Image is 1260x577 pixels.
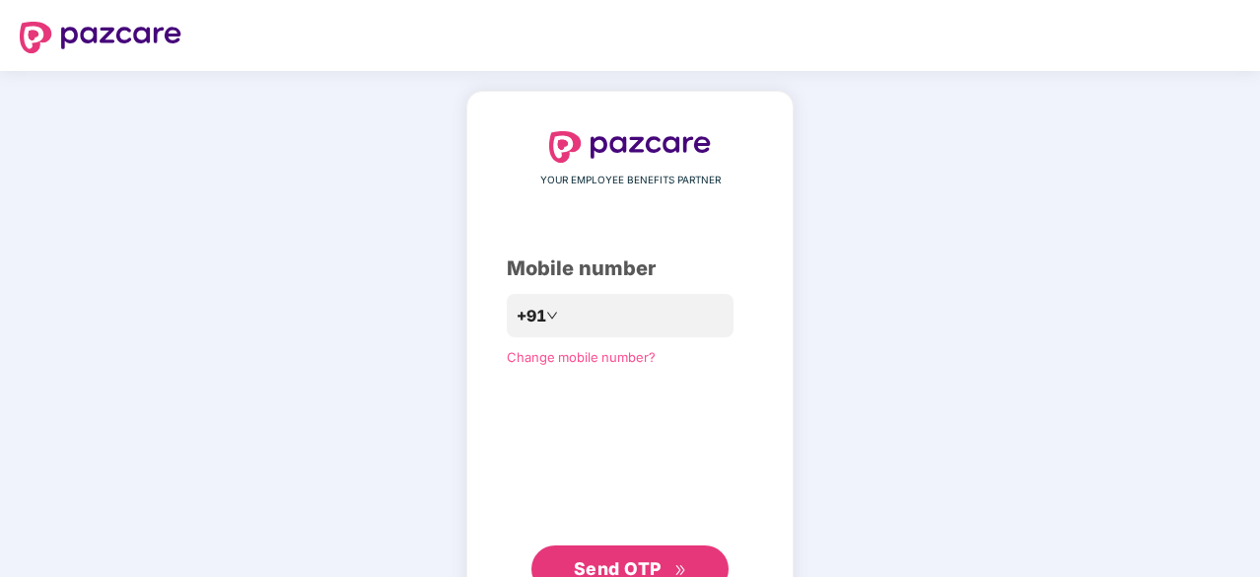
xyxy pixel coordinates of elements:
img: logo [549,131,711,163]
a: Change mobile number? [507,349,656,365]
span: double-right [674,564,687,577]
span: YOUR EMPLOYEE BENEFITS PARTNER [540,173,721,188]
span: +91 [517,304,546,328]
img: logo [20,22,181,53]
div: Mobile number [507,253,753,284]
span: down [546,310,558,322]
